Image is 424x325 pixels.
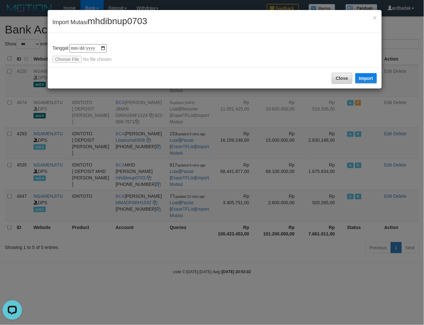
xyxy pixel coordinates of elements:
button: Close [373,14,377,21]
button: Open LiveChat chat widget [3,3,22,22]
button: Import [355,73,377,83]
span: Import Mutasi [53,19,147,25]
div: Tanggal: [53,44,377,63]
span: × [373,14,377,21]
span: mhdibnup0703 [88,16,147,26]
button: Close [332,73,352,84]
